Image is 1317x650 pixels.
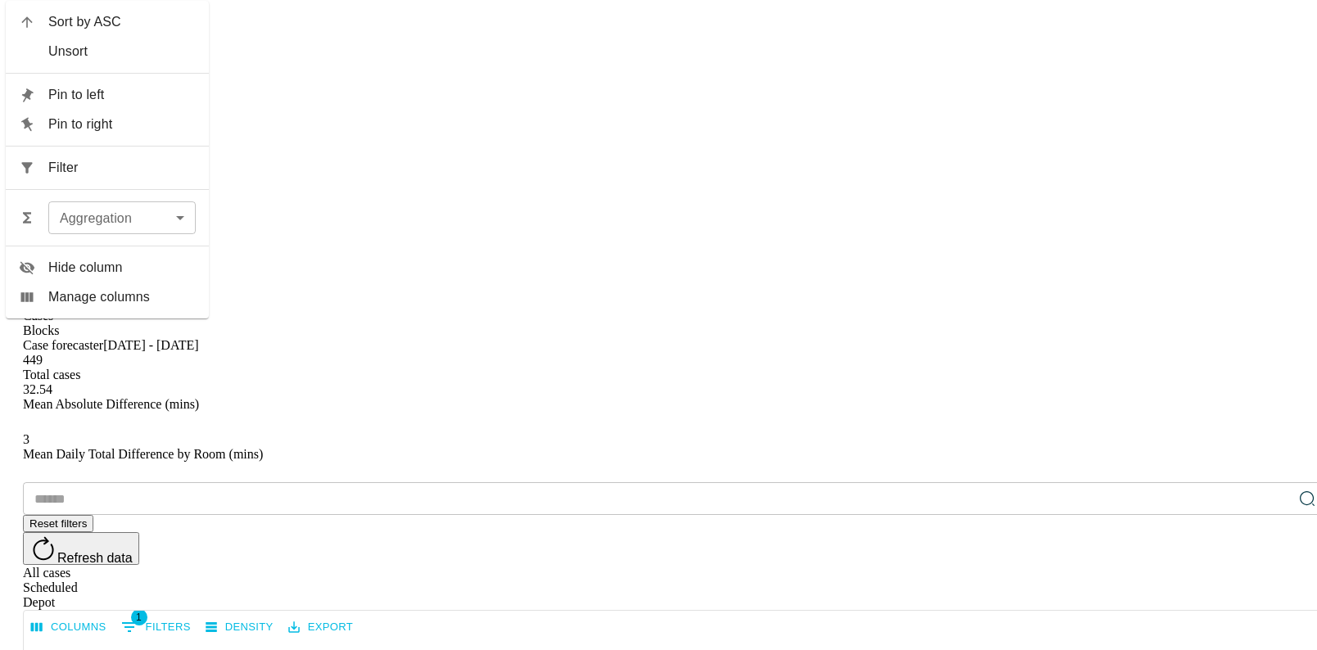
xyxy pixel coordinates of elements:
span: Mean Daily Total Difference by Room (mins) [23,447,263,461]
ul: Menu [6,1,209,318]
span: [DATE] - [DATE] [103,338,198,352]
span: Mean Absolute Difference (mins) [23,397,199,411]
span: Refresh data [57,551,133,565]
span: 449 [23,353,43,367]
span: Pin to right [48,115,196,134]
span: Reset filters [29,517,87,530]
div: GEI [7,238,1310,253]
span: Total cases [23,368,80,381]
span: Filter [48,158,196,178]
span: 32.54 [23,382,52,396]
span: Manage columns [48,287,196,307]
button: Reset filters [23,515,93,532]
button: Refresh data [23,532,139,565]
button: Show filters [117,614,195,640]
button: Select columns [27,615,111,640]
span: 1 [131,609,147,625]
span: Case forecaster [23,338,103,352]
button: Export [284,615,357,640]
span: Sort by ASC [48,12,196,32]
span: Pin to left [48,85,196,105]
span: Hide column [48,258,196,278]
span: Unsort [48,42,196,61]
button: Density [201,615,278,640]
span: 3 [23,432,29,446]
div: 2.0.241 [7,253,1310,268]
